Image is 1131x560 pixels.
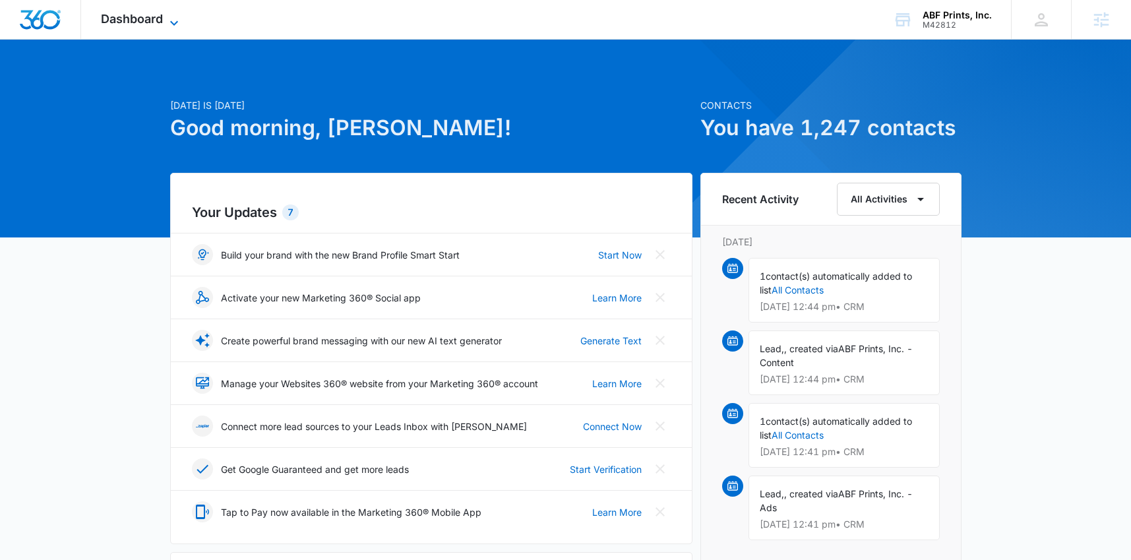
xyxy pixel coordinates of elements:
a: Learn More [592,291,642,305]
div: 7 [282,204,299,220]
h1: You have 1,247 contacts [700,112,962,144]
a: Learn More [592,377,642,390]
span: 1 [760,416,766,427]
p: Build your brand with the new Brand Profile Smart Start [221,248,460,262]
p: Create powerful brand messaging with our new AI text generator [221,334,502,348]
a: Connect Now [583,420,642,433]
a: All Contacts [772,429,824,441]
p: Contacts [700,98,962,112]
p: Activate your new Marketing 360® Social app [221,291,421,305]
p: [DATE] 12:44 pm • CRM [760,302,929,311]
p: [DATE] 12:41 pm • CRM [760,447,929,456]
span: Lead, [760,488,784,499]
a: Learn More [592,505,642,519]
span: , created via [784,488,838,499]
p: Manage your Websites 360® website from your Marketing 360® account [221,377,538,390]
p: Connect more lead sources to your Leads Inbox with [PERSON_NAME] [221,420,527,433]
button: Close [650,458,671,480]
h2: Your Updates [192,202,671,222]
span: Dashboard [101,12,163,26]
button: Close [650,287,671,308]
span: Lead, [760,343,784,354]
p: Get Google Guaranteed and get more leads [221,462,409,476]
p: [DATE] 12:41 pm • CRM [760,520,929,529]
span: contact(s) automatically added to list [760,416,912,441]
button: Close [650,373,671,394]
button: Close [650,416,671,437]
button: All Activities [837,183,940,216]
span: , created via [784,343,838,354]
p: Tap to Pay now available in the Marketing 360® Mobile App [221,505,481,519]
a: Start Verification [570,462,642,476]
a: Start Now [598,248,642,262]
p: [DATE] [722,235,940,249]
span: 1 [760,270,766,282]
button: Close [650,244,671,265]
h6: Recent Activity [722,191,799,207]
div: account name [923,10,992,20]
div: account id [923,20,992,30]
p: [DATE] is [DATE] [170,98,692,112]
span: contact(s) automatically added to list [760,270,912,296]
button: Close [650,330,671,351]
h1: Good morning, [PERSON_NAME]! [170,112,692,144]
p: [DATE] 12:44 pm • CRM [760,375,929,384]
button: Close [650,501,671,522]
a: Generate Text [580,334,642,348]
a: All Contacts [772,284,824,296]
